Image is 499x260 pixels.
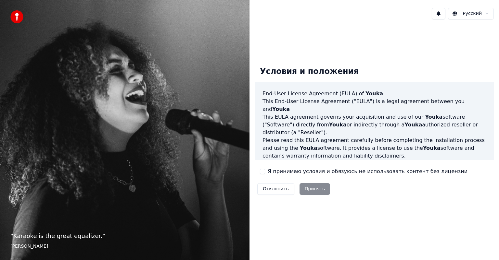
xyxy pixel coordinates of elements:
[262,160,486,191] p: If you register for a free trial of the software, this EULA agreement will also govern that trial...
[268,168,467,175] label: Я принимаю условия и обязуюсь не использовать контент без лицензии
[272,106,290,112] span: Youka
[365,90,383,97] span: Youka
[10,10,23,23] img: youka
[262,136,486,160] p: Please read this EULA agreement carefully before completing the installation process and using th...
[423,145,441,151] span: Youka
[262,90,486,98] h3: End-User License Agreement (EULA) of
[329,122,347,128] span: Youka
[262,113,486,136] p: This EULA agreement governs your acquisition and use of our software ("Software") directly from o...
[404,122,422,128] span: Youka
[425,114,442,120] span: Youka
[10,243,239,250] footer: [PERSON_NAME]
[300,145,317,151] span: Youka
[255,61,364,82] div: Условия и положения
[10,231,239,241] p: “ Karaoke is the great equalizer. ”
[262,98,486,113] p: This End-User License Agreement ("EULA") is a legal agreement between you and
[257,183,294,195] button: Отклонить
